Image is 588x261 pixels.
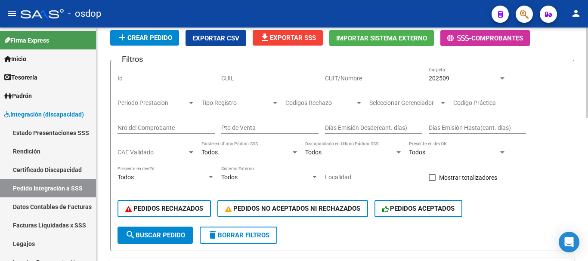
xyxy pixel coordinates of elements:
span: Todos [409,149,425,156]
button: PEDIDOS RECHAZADOS [118,200,211,217]
mat-icon: search [125,230,136,240]
span: Todos [201,149,218,156]
button: -Comprobantes [440,30,530,46]
span: Mostrar totalizadores [439,172,497,183]
span: Tipo Registro [201,99,271,107]
span: PEDIDOS RECHAZADOS [125,205,203,212]
span: Integración (discapacidad) [4,110,84,119]
span: Comprobantes [471,34,523,42]
span: Padrón [4,91,32,101]
span: PEDIDOS NO ACEPTADOS NI RECHAZADOS [225,205,360,212]
h3: Filtros [118,53,147,65]
span: Importar Sistema Externo [336,34,427,42]
span: Seleccionar Gerenciador [369,99,439,107]
div: Open Intercom Messenger [559,232,579,252]
button: Importar Sistema Externo [329,30,434,46]
button: PEDIDOS NO ACEPTADOS NI RECHAZADOS [217,200,368,217]
button: Exportar SSS [253,30,323,46]
mat-icon: add [117,32,127,43]
span: Inicio [4,54,26,64]
mat-icon: menu [7,8,17,18]
button: PEDIDOS ACEPTADOS [374,200,463,217]
span: - osdop [68,4,101,23]
span: PEDIDOS ACEPTADOS [382,205,455,212]
mat-icon: delete [207,230,218,240]
span: Buscar Pedido [125,231,185,239]
span: Firma Express [4,36,49,45]
span: Crear Pedido [117,34,172,42]
button: Crear Pedido [110,30,179,46]
mat-icon: file_download [260,32,270,43]
span: CAE Validado [118,149,187,156]
span: Todos [118,174,134,181]
span: 202509 [429,75,449,82]
mat-icon: person [571,8,581,18]
span: Borrar Filtros [207,231,269,239]
span: Codigos Rechazo [285,99,355,107]
button: Borrar Filtros [200,227,277,244]
button: Buscar Pedido [118,227,193,244]
span: Exportar SSS [260,34,316,42]
span: Tesorería [4,73,37,82]
span: Exportar CSV [192,34,239,42]
span: - [447,34,471,42]
button: Exportar CSV [186,30,246,46]
span: Todos [221,174,238,181]
span: Todos [305,149,322,156]
span: Periodo Prestacion [118,99,187,107]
